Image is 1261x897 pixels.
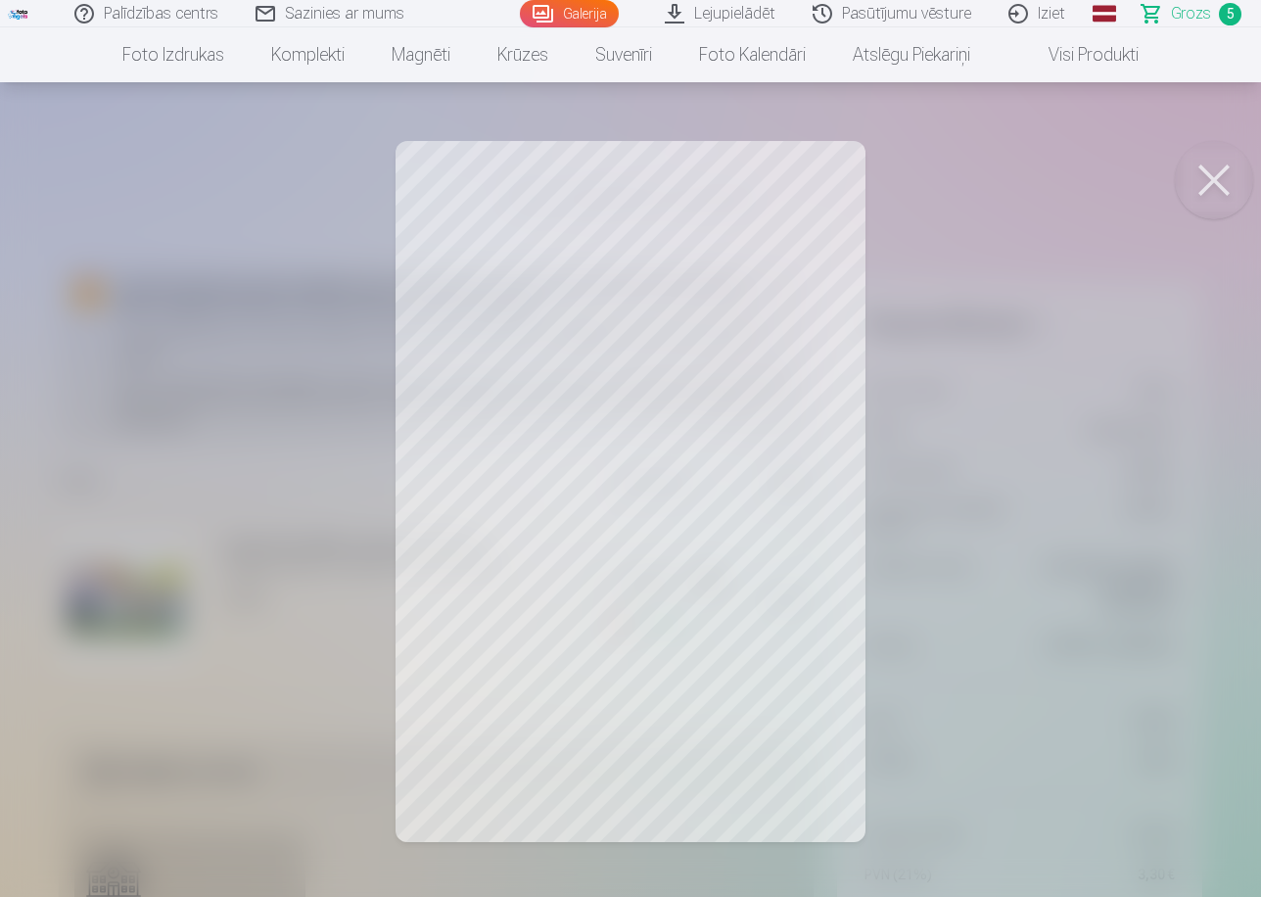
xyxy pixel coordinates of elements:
[248,27,368,82] a: Komplekti
[676,27,829,82] a: Foto kalendāri
[1171,2,1211,25] span: Grozs
[829,27,994,82] a: Atslēgu piekariņi
[99,27,248,82] a: Foto izdrukas
[368,27,474,82] a: Magnēti
[1219,3,1241,25] span: 5
[8,8,29,20] img: /fa1
[572,27,676,82] a: Suvenīri
[474,27,572,82] a: Krūzes
[994,27,1162,82] a: Visi produkti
